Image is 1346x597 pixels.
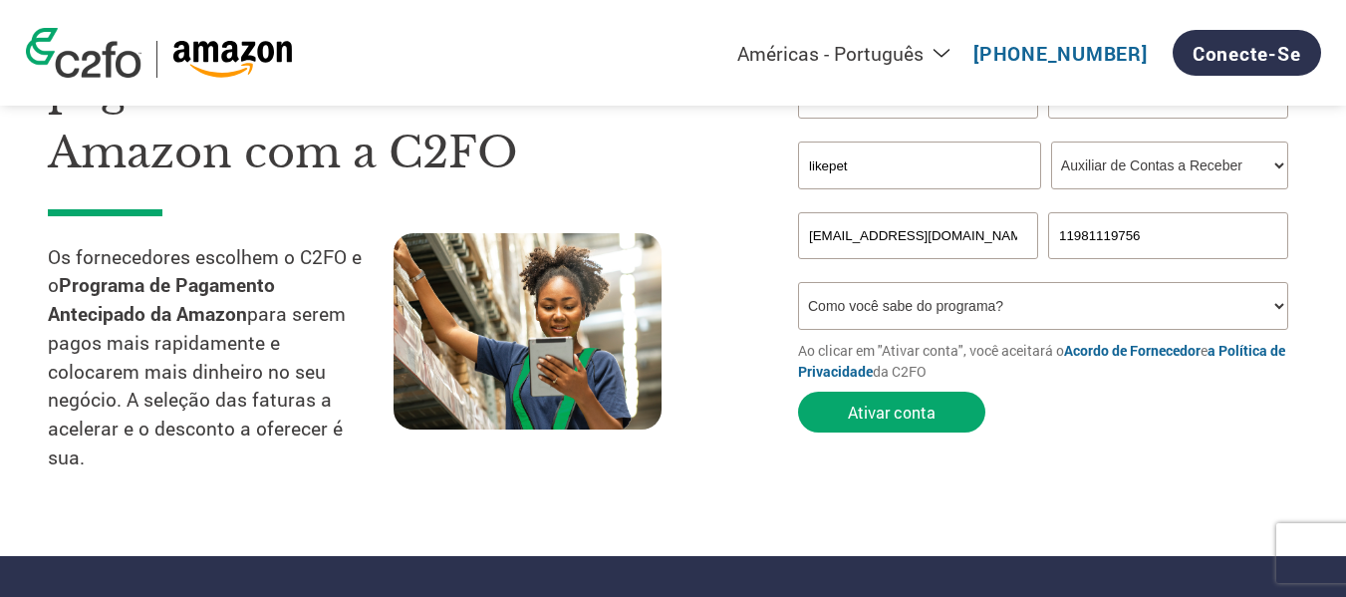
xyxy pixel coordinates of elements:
a: Conecte-se [1173,30,1321,76]
font: e [1201,341,1208,360]
font: Os fornecedores escolhem o C2FO e o [48,244,362,298]
img: trabalhador da cadeia de suprimentos [394,233,662,430]
a: [PHONE_NUMBER] [973,41,1148,66]
font: Ativar conta [848,402,936,423]
input: Formato de e-mail inválido [798,212,1038,259]
input: Nome da sua empresa* [798,142,1041,189]
font: Ao clicar em "Ativar conta", você aceitará o [798,341,1064,360]
font: da C2FO [873,362,927,381]
font: Endereço de e-mail inválido [798,261,924,274]
font: Nome da empresa inválido ou nome da empresa muito longo [798,191,1074,204]
font: Número de telefone Inavlid [1048,261,1169,274]
img: logotipo c2fo [26,28,141,78]
a: a Política de Privacidade [798,341,1285,381]
img: Amazon [172,41,293,78]
input: Telefone* [1048,212,1288,259]
font: Sobrenome inválido ou sobrenome muito longo [1048,121,1264,134]
font: Conecte-se [1193,41,1301,66]
button: Ativar conta [798,392,985,433]
a: Acordo de Fornecedor [1064,341,1201,360]
select: Título/Função [1051,142,1288,189]
font: Programa de Pagamento Antecipado da Amazon [48,272,275,326]
font: Nome inválido ou nome muito longo [798,121,964,134]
